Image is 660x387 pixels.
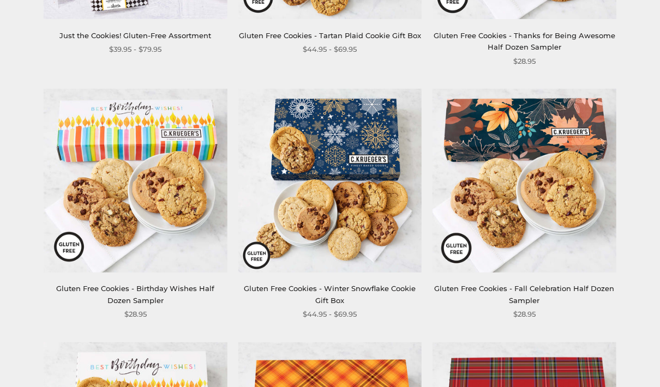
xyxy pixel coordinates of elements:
[513,309,536,320] span: $28.95
[433,89,616,272] img: Gluten Free Cookies - Fall Celebration Half Dozen Sampler
[513,56,536,67] span: $28.95
[238,89,422,272] img: Gluten Free Cookies - Winter Snowflake Cookie Gift Box
[124,309,147,320] span: $28.95
[239,31,421,40] a: Gluten Free Cookies - Tartan Plaid Cookie Gift Box
[9,346,113,378] iframe: Sign Up via Text for Offers
[44,89,227,272] img: Gluten Free Cookies - Birthday Wishes Half Dozen Sampler
[434,284,614,304] a: Gluten Free Cookies - Fall Celebration Half Dozen Sampler
[109,44,161,55] span: $39.95 - $79.95
[59,31,211,40] a: Just the Cookies! Gluten-Free Assortment
[303,309,357,320] span: $44.95 - $69.95
[434,31,615,51] a: Gluten Free Cookies - Thanks for Being Awesome Half Dozen Sampler
[303,44,357,55] span: $44.95 - $69.95
[244,284,416,304] a: Gluten Free Cookies - Winter Snowflake Cookie Gift Box
[56,284,214,304] a: Gluten Free Cookies - Birthday Wishes Half Dozen Sampler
